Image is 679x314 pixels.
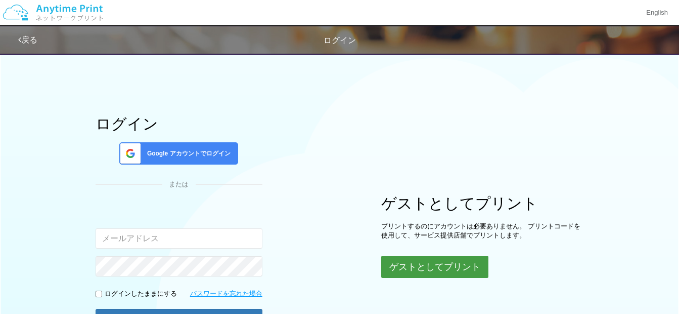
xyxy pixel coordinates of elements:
a: 戻る [18,35,37,44]
button: ゲストとしてプリント [381,256,488,278]
p: プリントするのにアカウントは必要ありません。 プリントコードを使用して、サービス提供店舗でプリントします。 [381,222,583,241]
span: Google アカウントでログイン [143,149,231,158]
span: ログイン [324,36,356,45]
input: メールアドレス [96,228,262,249]
h1: ログイン [96,115,262,132]
a: パスワードを忘れた場合 [190,289,262,299]
div: または [96,180,262,189]
p: ログインしたままにする [105,289,177,299]
h1: ゲストとしてプリント [381,195,583,212]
